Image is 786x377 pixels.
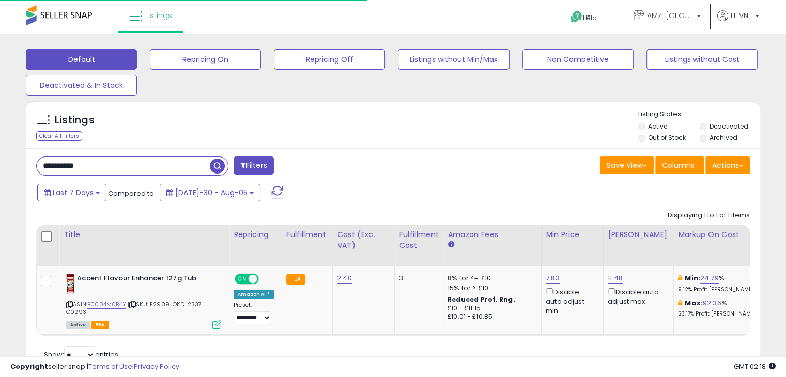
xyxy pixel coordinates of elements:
label: Out of Stock [648,133,686,142]
div: ASIN: [66,274,221,328]
button: Default [26,49,137,70]
button: Repricing On [150,49,261,70]
button: Listings without Cost [646,49,758,70]
button: Save View [600,156,654,174]
p: 23.17% Profit [PERSON_NAME] [678,310,764,318]
button: Deactivated & In Stock [26,75,137,96]
div: 8% for <= £10 [448,274,533,283]
label: Active [648,122,667,131]
span: Help [583,13,597,22]
strong: Copyright [10,362,48,371]
div: Fulfillment Cost [399,229,439,251]
p: Listing States: [638,109,760,119]
button: Last 7 Days [37,184,106,201]
div: Fulfillment [286,229,328,240]
th: The percentage added to the cost of goods (COGS) that forms the calculator for Min & Max prices. [674,225,772,266]
b: Min: [685,273,700,283]
button: Columns [655,156,704,174]
button: Actions [705,156,750,174]
div: 3 [399,274,435,283]
span: Hi VNT [731,10,752,21]
button: Non Competitive [522,49,634,70]
a: 7.83 [546,273,560,284]
div: Cost (Exc. VAT) [337,229,390,251]
div: Amazon AI * [234,290,274,299]
span: [DATE]-30 - Aug-05 [175,187,248,198]
div: Displaying 1 to 1 of 1 items [668,211,750,221]
i: Get Help [570,10,583,23]
a: B0004M0B4Y [87,300,126,309]
span: Columns [662,160,695,170]
a: 92.36 [703,298,721,308]
p: 9.12% Profit [PERSON_NAME] [678,286,764,293]
button: Filters [234,156,274,175]
div: % [678,299,764,318]
span: Show: entries [44,350,118,359]
span: AMZ-[GEOGRAPHIC_DATA] [647,10,693,21]
b: Max: [685,298,703,308]
a: Help [562,3,617,34]
a: Privacy Policy [134,362,179,371]
div: 15% for > £10 [448,284,533,293]
span: ON [236,275,249,284]
div: Disable auto adjust max [608,286,666,306]
a: Terms of Use [88,362,132,371]
div: Markup on Cost [678,229,767,240]
div: % [678,274,764,293]
b: Reduced Prof. Rng. [448,295,515,304]
a: 11.48 [608,273,623,284]
label: Deactivated [709,122,748,131]
label: Archived [709,133,737,142]
span: OFF [257,275,274,284]
div: Title [64,229,225,240]
div: Repricing [234,229,278,240]
img: 419uGK8lLPL._SL40_.jpg [66,274,74,294]
button: Listings without Min/Max [398,49,509,70]
div: Min Price [546,229,599,240]
a: 2.40 [337,273,352,284]
button: [DATE]-30 - Aug-05 [160,184,260,201]
div: [PERSON_NAME] [608,229,669,240]
span: Compared to: [108,189,156,198]
span: FBA [91,321,109,329]
button: Repricing Off [274,49,385,70]
div: Preset: [234,302,274,325]
div: £10 - £11.15 [448,304,533,313]
div: Disable auto adjust min [546,286,595,316]
div: Amazon Fees [448,229,537,240]
b: Accent Flavour Enhancer 127g Tub [77,274,203,286]
a: 24.79 [700,273,719,284]
h5: Listings [55,113,95,128]
span: All listings currently available for purchase on Amazon [66,321,90,329]
small: Amazon Fees. [448,240,454,249]
div: Clear All Filters [36,131,82,141]
span: 2025-08-13 02:18 GMT [734,362,776,371]
span: Last 7 Days [53,187,94,198]
span: | SKU: E2909-QKD-2337-G0293 [66,300,205,316]
small: FBA [286,274,305,285]
a: Hi VNT [717,10,759,34]
div: £10.01 - £10.85 [448,312,533,321]
span: Listings [145,10,172,21]
div: seller snap | | [10,362,179,372]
